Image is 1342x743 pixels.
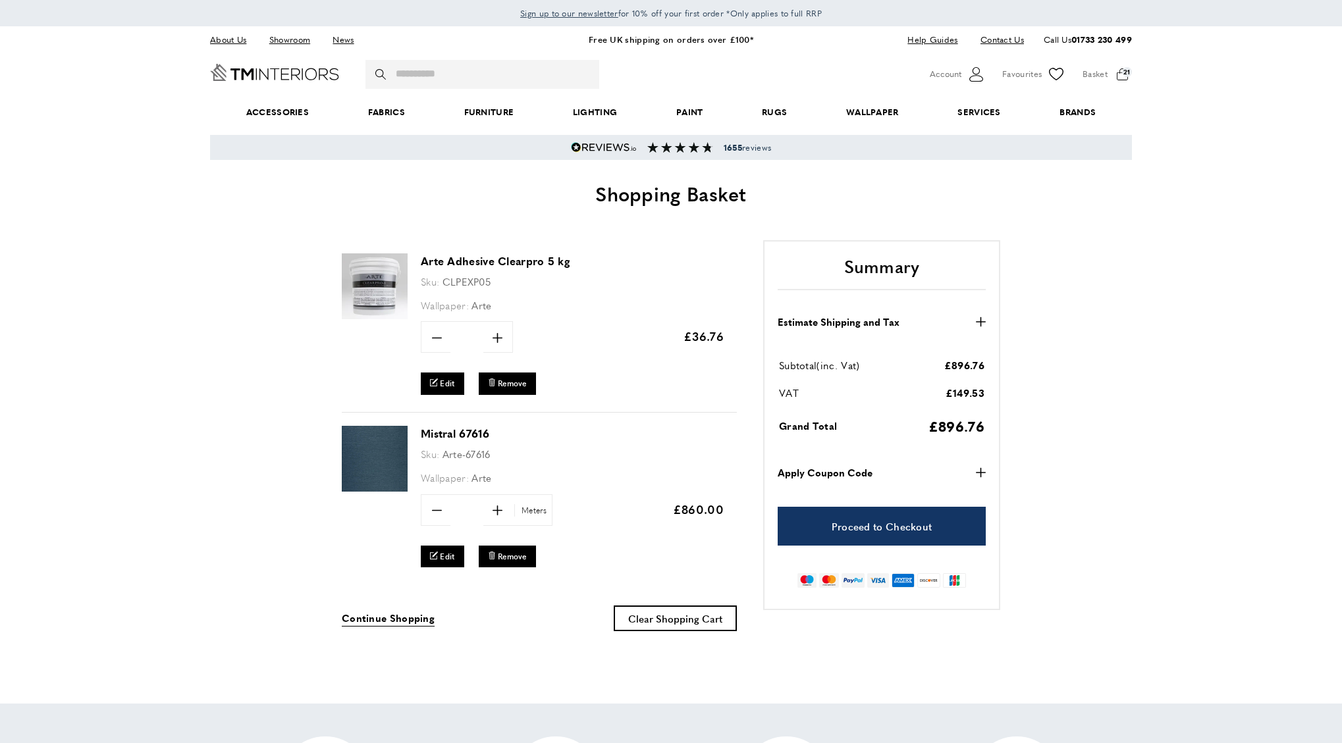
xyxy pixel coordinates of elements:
[421,447,439,461] span: Sku:
[778,314,899,330] strong: Estimate Shipping and Tax
[498,551,527,562] span: Remove
[259,31,320,49] a: Showroom
[595,179,747,207] span: Shopping Basket
[944,358,984,372] span: £896.76
[1044,33,1132,47] p: Call Us
[724,142,771,153] span: reviews
[930,64,986,84] button: Customer Account
[520,7,822,19] span: for 10% off your first order *Only applies to full RRP
[647,142,713,153] img: Reviews section
[1071,33,1132,45] a: 01733 230 499
[628,611,722,625] span: Clear Shopping Cart
[338,92,435,132] a: Fabrics
[1031,92,1125,132] a: Brands
[421,372,464,394] a: Edit Arte Adhesive Clearpro 5 kg
[778,465,986,480] button: Apply Coupon Code
[943,573,966,588] img: jcb
[1002,67,1042,81] span: Favourites
[647,92,732,132] a: Paint
[421,426,489,441] a: Mistral 67616
[778,465,872,480] strong: Apply Coupon Code
[479,546,536,567] button: Remove Mistral 67616
[421,298,469,312] span: Wallpaper:
[543,92,647,132] a: Lighting
[210,31,256,49] a: About Us
[817,358,859,372] span: (inc. Vat)
[435,92,543,132] a: Furniture
[928,92,1031,132] a: Services
[421,546,464,567] a: Edit Mistral 67616
[514,504,550,517] span: Meters
[724,141,742,153] strong: 1655
[217,92,338,132] span: Accessories
[323,31,363,49] a: News
[778,255,986,290] h2: Summary
[471,298,491,312] span: Arte
[375,60,389,89] button: Search
[867,573,889,588] img: visa
[971,31,1024,49] a: Contact Us
[520,7,618,20] a: Sign up to our newsletter
[342,611,435,625] span: Continue Shopping
[342,310,408,321] a: Arte Adhesive Clearpro 5 kg
[571,142,637,153] img: Reviews.io 5 stars
[842,573,865,588] img: paypal
[421,274,439,288] span: Sku:
[342,482,408,494] a: Mistral 67616
[779,419,837,432] span: Grand Total
[946,386,984,399] span: £149.53
[342,426,408,492] img: Mistral 67616
[684,328,724,344] span: £36.76
[342,610,435,627] a: Continue Shopping
[443,274,491,288] span: CLPEXP05
[778,507,986,546] a: Proceed to Checkout
[440,551,454,562] span: Edit
[732,92,817,132] a: Rugs
[779,386,799,399] span: VAT
[421,471,469,484] span: Wallpaper:
[498,378,527,389] span: Remove
[479,372,536,394] button: Remove Arte Adhesive Clearpro 5 kg
[898,31,967,49] a: Help Guides
[819,573,838,588] img: mastercard
[342,253,408,319] img: Arte Adhesive Clearpro 5 kg
[421,253,570,269] a: Arte Adhesive Clearpro 5 kg
[797,573,817,588] img: maestro
[930,67,961,81] span: Account
[892,573,915,588] img: american-express
[440,378,454,389] span: Edit
[673,501,724,517] span: £860.00
[589,33,753,45] a: Free UK shipping on orders over £100*
[817,92,928,132] a: Wallpaper
[1002,64,1066,84] a: Favourites
[917,573,940,588] img: discover
[779,358,817,372] span: Subtotal
[210,64,339,81] a: Go to Home page
[443,447,491,461] span: Arte-67616
[471,471,491,484] span: Arte
[614,605,737,631] button: Clear Shopping Cart
[778,314,986,330] button: Estimate Shipping and Tax
[520,7,618,19] span: Sign up to our newsletter
[928,416,984,436] span: £896.76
